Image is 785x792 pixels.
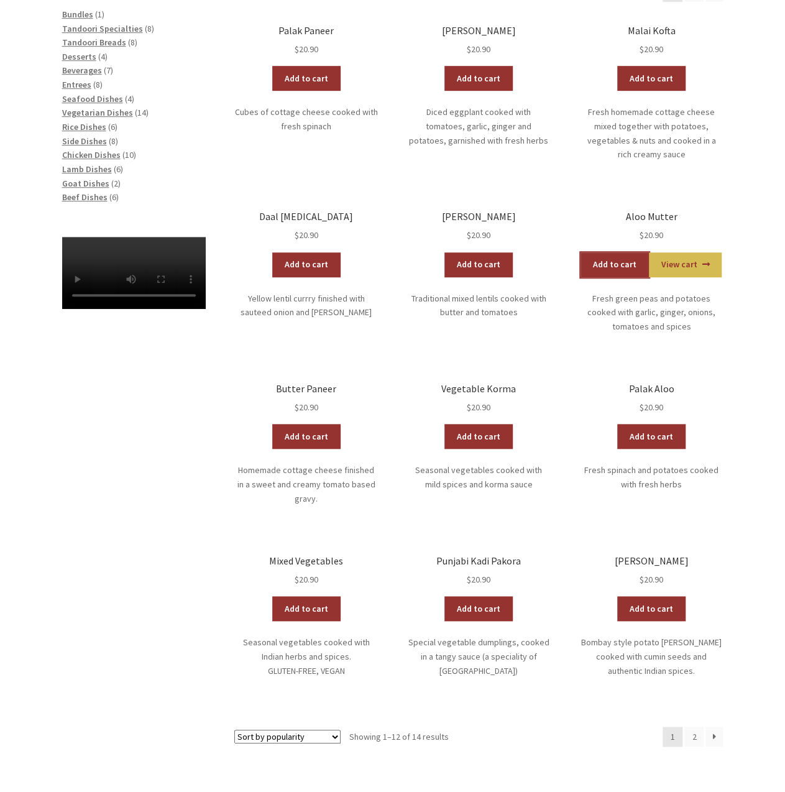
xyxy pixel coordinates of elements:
[234,463,378,505] p: Homemade cottage cheese finished in a sweet and creamy tomato based gravy.
[467,229,490,241] bdi: 20.90
[579,25,723,37] h2: Malai Kofta
[579,635,723,678] p: Bombay style potato [PERSON_NAME] cooked with cumin seeds and authentic Indian spices.
[705,727,723,747] a: →
[131,37,135,48] span: 8
[407,105,551,147] p: Diced eggplant cooked with tomatoes, garlic, ginger and potatoes, garnished with fresh herbs
[444,596,513,621] a: Add to cart: “Punjabi Kadi Pakora”
[234,383,378,395] h2: Butter Paneer
[407,555,551,587] a: Punjabi Kadi Pakora $20.90
[407,463,551,491] p: Seasonal vegetables cooked with mild spices and korma sauce
[272,596,341,621] a: Add to cart: “Mixed Vegetables”
[640,44,644,55] span: $
[98,9,102,20] span: 1
[407,25,551,37] h2: [PERSON_NAME]
[579,292,723,334] p: Fresh green peas and potatoes cooked with garlic, ginger, onions, tomatoes and spices
[234,635,378,678] p: Seasonal vegetables cooked with Indian herbs and spices. GLUTEN-FREE, VEGAN
[234,25,378,37] h2: Palak Paneer
[640,402,644,413] span: $
[663,727,682,747] span: Page 1
[579,463,723,491] p: Fresh spinach and potatoes cooked with fresh herbs
[663,727,723,747] nav: Product Pagination
[62,9,93,20] a: Bundles
[295,574,318,585] bdi: 20.90
[579,383,723,415] a: Palak Aloo $20.90
[295,229,299,241] span: $
[234,105,378,133] p: Cubes of cottage cheese cooked with fresh spinach
[62,51,96,62] a: Desserts
[295,574,299,585] span: $
[617,424,686,449] a: Add to cart: “Palak Aloo”
[640,574,644,585] span: $
[407,383,551,415] a: Vegetable Korma $20.90
[62,107,133,118] a: Vegetarian Dishes
[62,23,143,34] a: Tandoori Specialties
[62,37,126,48] a: Tandoori Breads
[640,574,663,585] bdi: 20.90
[444,252,513,277] a: Add to cart: “Daal Makhani”
[444,424,513,449] a: Add to cart: “Vegetable Korma”
[111,136,116,147] span: 8
[407,292,551,320] p: Traditional mixed lentils cooked with butter and tomatoes
[272,252,341,277] a: Add to cart: “Daal Tarka”
[640,229,663,241] bdi: 20.90
[295,402,299,413] span: $
[407,383,551,395] h2: Vegetable Korma
[467,574,490,585] bdi: 20.90
[101,51,105,62] span: 4
[106,65,111,76] span: 7
[272,66,341,91] a: Add to cart: “Palak Paneer”
[295,402,318,413] bdi: 20.90
[62,121,106,132] span: Rice Dishes
[581,252,649,277] a: Add to cart: “Aloo Mutter”
[234,730,341,744] select: Shop order
[407,211,551,242] a: [PERSON_NAME] $20.90
[62,65,102,76] a: Beverages
[234,211,378,242] a: Daal [MEDICAL_DATA] $20.90
[579,555,723,587] a: [PERSON_NAME] $20.90
[295,44,318,55] bdi: 20.90
[62,149,121,160] a: Chicken Dishes
[684,727,704,747] a: Page 2
[467,44,471,55] span: $
[295,44,299,55] span: $
[112,191,116,203] span: 6
[407,635,551,678] p: Special vegetable dumplings, cooked in a tangy sauce (a speciality of [GEOGRAPHIC_DATA])
[640,229,644,241] span: $
[234,211,378,223] h2: Daal [MEDICAL_DATA]
[147,23,152,34] span: 8
[407,555,551,567] h2: Punjabi Kadi Pakora
[234,555,378,567] h2: Mixed Vegetables
[234,383,378,415] a: Butter Paneer $20.90
[62,191,108,203] span: Beef Dishes
[640,402,663,413] bdi: 20.90
[407,211,551,223] h2: [PERSON_NAME]
[62,93,123,104] span: Seafood Dishes
[444,66,513,91] a: Add to cart: “Aloo Bengan”
[579,211,723,242] a: Aloo Mutter $20.90
[579,211,723,223] h2: Aloo Mutter
[62,136,107,147] a: Side Dishes
[272,424,341,449] a: Add to cart: “Butter Paneer”
[617,596,686,621] a: Add to cart: “Zeera Aloo”
[137,107,146,118] span: 14
[349,727,449,747] p: Showing 1–12 of 14 results
[467,402,490,413] bdi: 20.90
[234,292,378,320] p: Yellow lentil currry finished with sauteed onion and [PERSON_NAME]
[579,555,723,567] h2: [PERSON_NAME]
[617,66,686,91] a: Add to cart: “Malai Kofta”
[467,229,471,241] span: $
[127,93,132,104] span: 4
[96,79,100,90] span: 8
[407,25,551,57] a: [PERSON_NAME] $20.90
[234,25,378,57] a: Palak Paneer $20.90
[62,79,91,90] a: Entrees
[125,149,134,160] span: 10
